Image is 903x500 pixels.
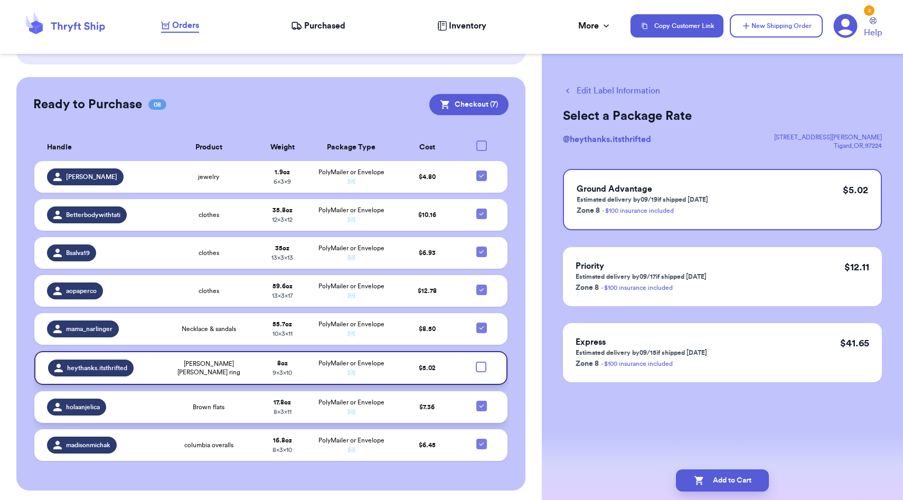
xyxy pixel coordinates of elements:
[576,272,707,281] p: Estimated delivery by 09/17 if shipped [DATE]
[602,207,674,214] a: - $100 insurance included
[310,134,393,161] th: Package Type
[318,399,384,415] span: PolyMailer or Envelope ✉️
[182,325,236,333] span: Necklace & sandals
[419,250,436,256] span: $ 6.93
[163,134,255,161] th: Product
[275,169,290,175] strong: 1.9 oz
[843,183,868,197] p: $ 5.02
[864,5,874,16] div: 2
[563,108,882,125] h2: Select a Package Rate
[318,437,384,453] span: PolyMailer or Envelope ✉️
[577,195,708,204] p: Estimated delivery by 09/19 if shipped [DATE]
[429,94,509,115] button: Checkout (7)
[318,245,384,261] span: PolyMailer or Envelope ✉️
[275,245,289,251] strong: 35 oz
[864,17,882,39] a: Help
[418,288,437,294] span: $ 12.78
[272,207,293,213] strong: 35.8 oz
[47,142,72,153] span: Handle
[449,20,486,32] span: Inventory
[576,348,707,357] p: Estimated delivery by 09/15 if shipped [DATE]
[274,399,291,405] strong: 17.8 oz
[419,326,436,332] span: $ 8.50
[66,403,100,411] span: holaanjelica
[833,14,858,38] a: 2
[601,285,673,291] a: - $100 insurance included
[255,134,310,161] th: Weight
[291,20,345,32] a: Purchased
[318,207,384,223] span: PolyMailer or Envelope ✉️
[33,96,142,113] h2: Ready to Purchase
[272,293,293,299] span: 13 x 3 x 17
[576,284,599,291] span: Zone 8
[318,321,384,337] span: PolyMailer or Envelope ✉️
[601,361,673,367] a: - $100 insurance included
[304,20,345,32] span: Purchased
[66,249,90,257] span: Bsalva19
[418,212,436,218] span: $ 10.16
[272,216,293,223] span: 12 x 3 x 12
[730,14,823,37] button: New Shipping Order
[272,321,292,327] strong: 55.7 oz
[419,442,436,448] span: $ 6.45
[844,260,869,275] p: $ 12.11
[774,141,882,150] div: Tigard , OR , 97224
[864,26,882,39] span: Help
[66,211,120,219] span: Betterbodywithtati
[272,447,292,453] span: 8 x 3 x 10
[578,20,612,32] div: More
[419,365,436,371] span: $ 5.02
[274,409,291,415] span: 8 x 3 x 11
[148,99,166,110] span: 08
[563,135,651,144] span: @ heythanks.itsthrifted
[271,254,293,261] span: 13 x 3 x 13
[631,14,723,37] button: Copy Customer Link
[577,207,600,214] span: Zone 8
[193,403,224,411] span: Brown flats
[576,360,599,367] span: Zone 8
[66,325,112,333] span: mama_narlinger
[419,174,436,180] span: $ 4.80
[774,133,882,141] div: [STREET_ADDRESS][PERSON_NAME]
[199,249,219,257] span: clothes
[66,287,97,295] span: aopaperco
[272,283,293,289] strong: 59.6 oz
[318,169,384,185] span: PolyMailer or Envelope ✉️
[273,437,292,444] strong: 16.8 oz
[272,331,293,337] span: 10 x 3 x 11
[66,441,110,449] span: madisonmichak
[67,364,127,372] span: heythanks.itsthrifted
[577,185,652,193] span: Ground Advantage
[172,19,199,32] span: Orders
[676,469,769,492] button: Add to Cart
[576,338,606,346] span: Express
[274,178,291,185] span: 6 x 3 x 9
[419,404,435,410] span: $ 7.36
[169,360,248,376] span: [PERSON_NAME] [PERSON_NAME] ring
[272,370,292,376] span: 9 x 3 x 10
[161,19,199,33] a: Orders
[437,20,486,32] a: Inventory
[199,287,219,295] span: clothes
[66,173,117,181] span: [PERSON_NAME]
[840,336,869,351] p: $ 41.65
[318,360,384,376] span: PolyMailer or Envelope ✉️
[563,84,660,97] button: Edit Label Information
[576,262,604,270] span: Priority
[393,134,462,161] th: Cost
[318,283,384,299] span: PolyMailer or Envelope ✉️
[277,360,288,366] strong: 8 oz
[184,441,233,449] span: columbia overalls
[199,211,219,219] span: clothes
[198,173,219,181] span: jewelry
